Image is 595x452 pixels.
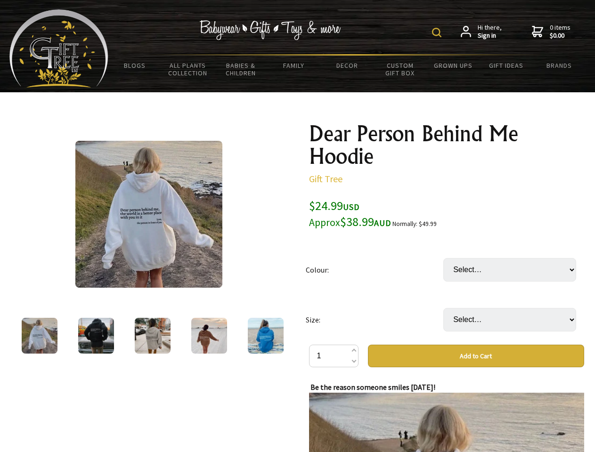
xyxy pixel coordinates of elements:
a: Brands [533,56,586,75]
img: Babywear - Gifts - Toys & more [200,20,341,40]
a: All Plants Collection [162,56,215,83]
a: Family [268,56,321,75]
span: 0 items [550,23,571,40]
img: Dear Person Behind Me Hoodie [135,318,171,354]
a: BLOGS [108,56,162,75]
span: $24.99 $38.99 [309,198,391,229]
a: Babies & Children [214,56,268,83]
td: Colour: [306,245,443,295]
img: Dear Person Behind Me Hoodie [191,318,227,354]
button: Add to Cart [368,345,584,367]
img: Dear Person Behind Me Hoodie [22,318,57,354]
a: Grown Ups [426,56,480,75]
img: Dear Person Behind Me Hoodie [78,318,114,354]
img: Babyware - Gifts - Toys and more... [9,9,108,88]
img: product search [432,28,441,37]
a: 0 items$0.00 [532,24,571,40]
a: Gift Tree [309,173,342,185]
h1: Dear Person Behind Me Hoodie [309,122,584,168]
span: USD [343,202,359,212]
strong: $0.00 [550,32,571,40]
a: Hi there,Sign in [461,24,502,40]
img: Dear Person Behind Me Hoodie [248,318,284,354]
td: Size: [306,295,443,345]
strong: Sign in [478,32,502,40]
span: AUD [374,218,391,228]
a: Decor [320,56,374,75]
a: Custom Gift Box [374,56,427,83]
span: Hi there, [478,24,502,40]
a: Gift Ideas [480,56,533,75]
small: Approx [309,216,340,229]
img: Dear Person Behind Me Hoodie [75,141,222,288]
small: Normally: $49.99 [392,220,437,228]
